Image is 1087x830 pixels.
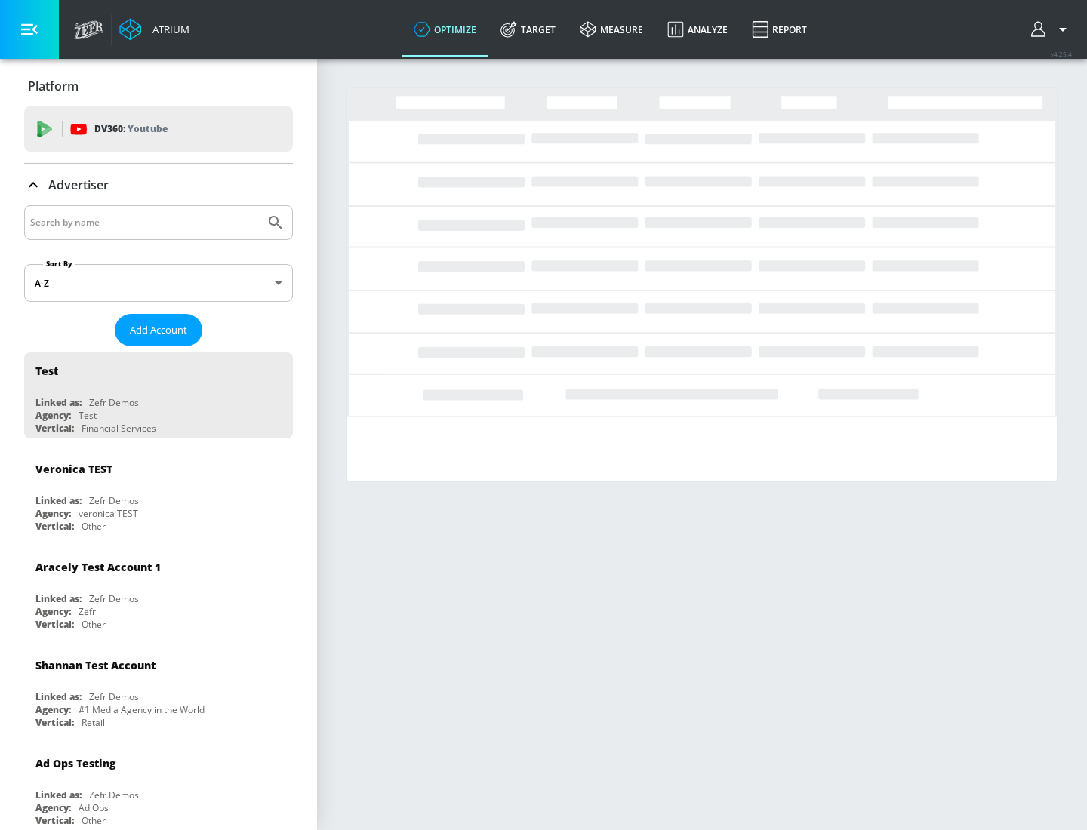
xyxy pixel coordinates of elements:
[35,690,82,703] div: Linked as:
[568,2,655,57] a: measure
[79,605,96,618] div: Zefr
[24,450,293,536] div: Veronica TESTLinked as:Zefr DemosAgency:veronica TESTVertical:Other
[35,756,115,770] div: Ad Ops Testing
[35,507,71,520] div: Agency:
[488,2,568,57] a: Target
[35,364,58,378] div: Test
[35,422,74,435] div: Vertical:
[79,703,205,716] div: #1 Media Agency in the World
[24,65,293,107] div: Platform
[35,396,82,409] div: Linked as:
[740,2,819,57] a: Report
[115,314,202,346] button: Add Account
[30,213,259,232] input: Search by name
[89,592,139,605] div: Zefr Demos
[89,690,139,703] div: Zefr Demos
[35,462,112,476] div: Veronica TEST
[130,321,187,339] span: Add Account
[24,647,293,733] div: Shannan Test AccountLinked as:Zefr DemosAgency:#1 Media Agency in the WorldVertical:Retail
[89,396,139,409] div: Zefr Demos
[79,507,138,520] div: veronica TEST
[35,814,74,827] div: Vertical:
[35,592,82,605] div: Linked as:
[24,106,293,152] div: DV360: Youtube
[82,618,106,631] div: Other
[82,814,106,827] div: Other
[24,549,293,635] div: Aracely Test Account 1Linked as:Zefr DemosAgency:ZefrVertical:Other
[35,716,74,729] div: Vertical:
[48,177,109,193] p: Advertiser
[119,18,189,41] a: Atrium
[28,78,79,94] p: Platform
[35,494,82,507] div: Linked as:
[35,520,74,533] div: Vertical:
[24,352,293,438] div: TestLinked as:Zefr DemosAgency:TestVertical:Financial Services
[35,801,71,814] div: Agency:
[655,2,740,57] a: Analyze
[43,259,75,269] label: Sort By
[35,560,161,574] div: Aracely Test Account 1
[1051,50,1072,58] span: v 4.25.4
[79,409,97,422] div: Test
[94,121,168,137] p: DV360:
[35,605,71,618] div: Agency:
[35,788,82,801] div: Linked as:
[89,788,139,801] div: Zefr Demos
[35,409,71,422] div: Agency:
[146,23,189,36] div: Atrium
[128,121,168,137] p: Youtube
[35,658,156,672] div: Shannan Test Account
[79,801,109,814] div: Ad Ops
[89,494,139,507] div: Zefr Demos
[24,164,293,206] div: Advertiser
[82,422,156,435] div: Financial Services
[24,264,293,302] div: A-Z
[82,716,105,729] div: Retail
[402,2,488,57] a: optimize
[35,703,71,716] div: Agency:
[35,618,74,631] div: Vertical:
[82,520,106,533] div: Other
